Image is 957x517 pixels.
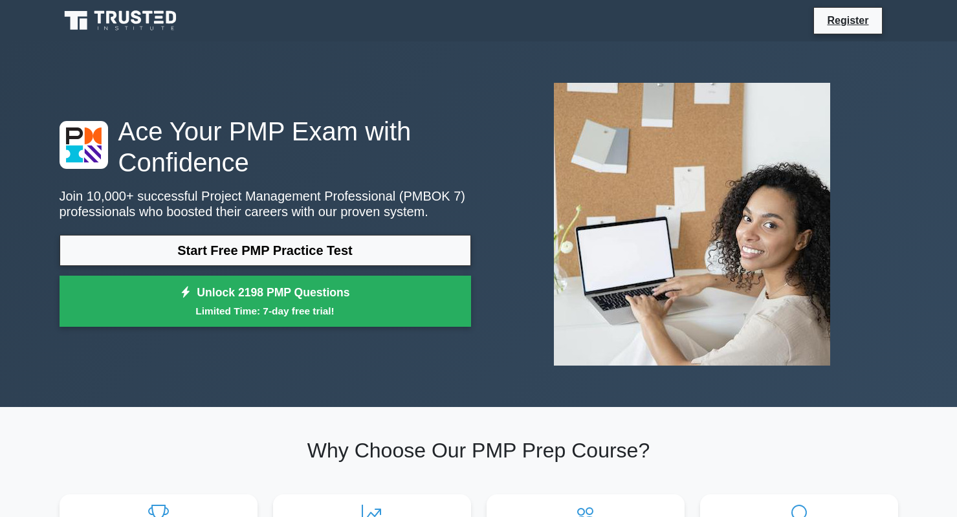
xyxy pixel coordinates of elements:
p: Join 10,000+ successful Project Management Professional (PMBOK 7) professionals who boosted their... [60,188,471,219]
small: Limited Time: 7-day free trial! [76,303,455,318]
a: Start Free PMP Practice Test [60,235,471,266]
a: Unlock 2198 PMP QuestionsLimited Time: 7-day free trial! [60,276,471,327]
h2: Why Choose Our PMP Prep Course? [60,438,898,463]
h1: Ace Your PMP Exam with Confidence [60,116,471,178]
a: Register [819,12,876,28]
